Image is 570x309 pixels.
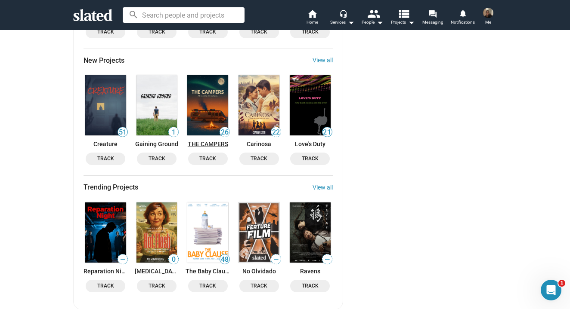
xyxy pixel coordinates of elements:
[220,255,229,264] span: 48
[288,73,332,137] a: Love's Duty
[86,153,125,165] button: Track
[86,26,125,38] button: Track
[357,9,387,28] button: People
[188,26,228,38] button: Track
[483,8,493,18] img: Hans Muzungu
[84,141,128,147] a: Creature
[84,183,138,192] span: Trending Projects
[136,75,177,135] img: Gaining Ground
[375,17,385,28] mat-icon: arrow_drop_down
[295,28,325,37] span: Track
[186,141,230,147] a: THE CAMPERS
[135,268,179,275] a: [MEDICAL_DATA]
[169,128,178,137] span: 1
[245,281,274,291] span: Track
[271,128,281,137] span: 22
[118,255,127,263] span: —
[418,9,448,28] a: Messaging
[362,17,383,28] div: People
[193,28,223,37] span: Track
[422,17,443,28] span: Messaging
[237,141,281,147] a: Carinosa
[237,268,281,275] a: No Olvidado
[367,7,380,20] mat-icon: people
[142,154,171,163] span: Track
[135,201,179,264] a: Hot Flash
[91,281,120,291] span: Track
[397,7,410,20] mat-icon: view_list
[485,17,491,28] span: Me
[86,280,125,292] button: Track
[187,202,228,263] img: The Baby Clause
[193,281,223,291] span: Track
[142,281,171,291] span: Track
[239,202,279,263] img: No Olvidado
[322,128,332,137] span: 21
[290,280,330,292] button: Track
[290,75,331,135] img: Love's Duty
[297,9,327,28] a: Home
[558,280,565,287] span: 1
[307,9,317,19] mat-icon: home
[188,280,228,292] button: Track
[137,153,177,165] button: Track
[245,154,274,163] span: Track
[290,26,330,38] button: Track
[330,17,354,28] div: Services
[288,201,332,264] a: Ravens
[290,153,330,165] button: Track
[84,268,128,275] a: Reparation Night
[135,141,179,147] a: Gaining Ground
[239,26,279,38] button: Track
[295,154,325,163] span: Track
[142,28,171,37] span: Track
[118,128,127,137] span: 51
[313,184,333,191] a: View all
[137,26,177,38] button: Track
[123,7,245,23] input: Search people and projects
[136,202,177,263] img: Hot Flash
[84,73,128,137] a: Creature
[478,6,499,28] button: Hans MuzunguMe
[307,17,318,28] span: Home
[245,28,274,37] span: Track
[322,255,332,263] span: —
[237,201,281,264] a: No Olvidado
[239,153,279,165] button: Track
[448,9,478,28] a: Notifications
[239,75,279,135] img: Carinosa
[271,255,281,263] span: —
[186,73,230,137] a: THE CAMPERS
[135,73,179,137] a: Gaining Ground
[313,57,333,64] a: View all
[137,280,177,292] button: Track
[237,73,281,137] a: Carinosa
[428,9,437,18] mat-icon: forum
[295,281,325,291] span: Track
[169,255,178,264] span: 0
[339,9,347,17] mat-icon: headset_mic
[188,153,228,165] button: Track
[193,154,223,163] span: Track
[541,280,561,300] iframe: Intercom live chat
[186,201,230,264] a: The Baby Clause
[458,9,467,17] mat-icon: notifications
[290,202,331,263] img: Ravens
[84,201,128,264] a: Reparation Night
[239,280,279,292] button: Track
[406,17,416,28] mat-icon: arrow_drop_down
[85,75,126,135] img: Creature
[91,154,120,163] span: Track
[91,28,120,37] span: Track
[186,268,230,275] a: The Baby Clause
[288,268,332,275] a: Ravens
[391,17,415,28] span: Projects
[187,75,228,135] img: THE CAMPERS
[220,128,229,137] span: 26
[387,9,418,28] button: Projects
[327,9,357,28] button: Services
[451,17,475,28] span: Notifications
[85,202,126,263] img: Reparation Night
[346,17,356,28] mat-icon: arrow_drop_down
[84,56,124,65] span: New Projects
